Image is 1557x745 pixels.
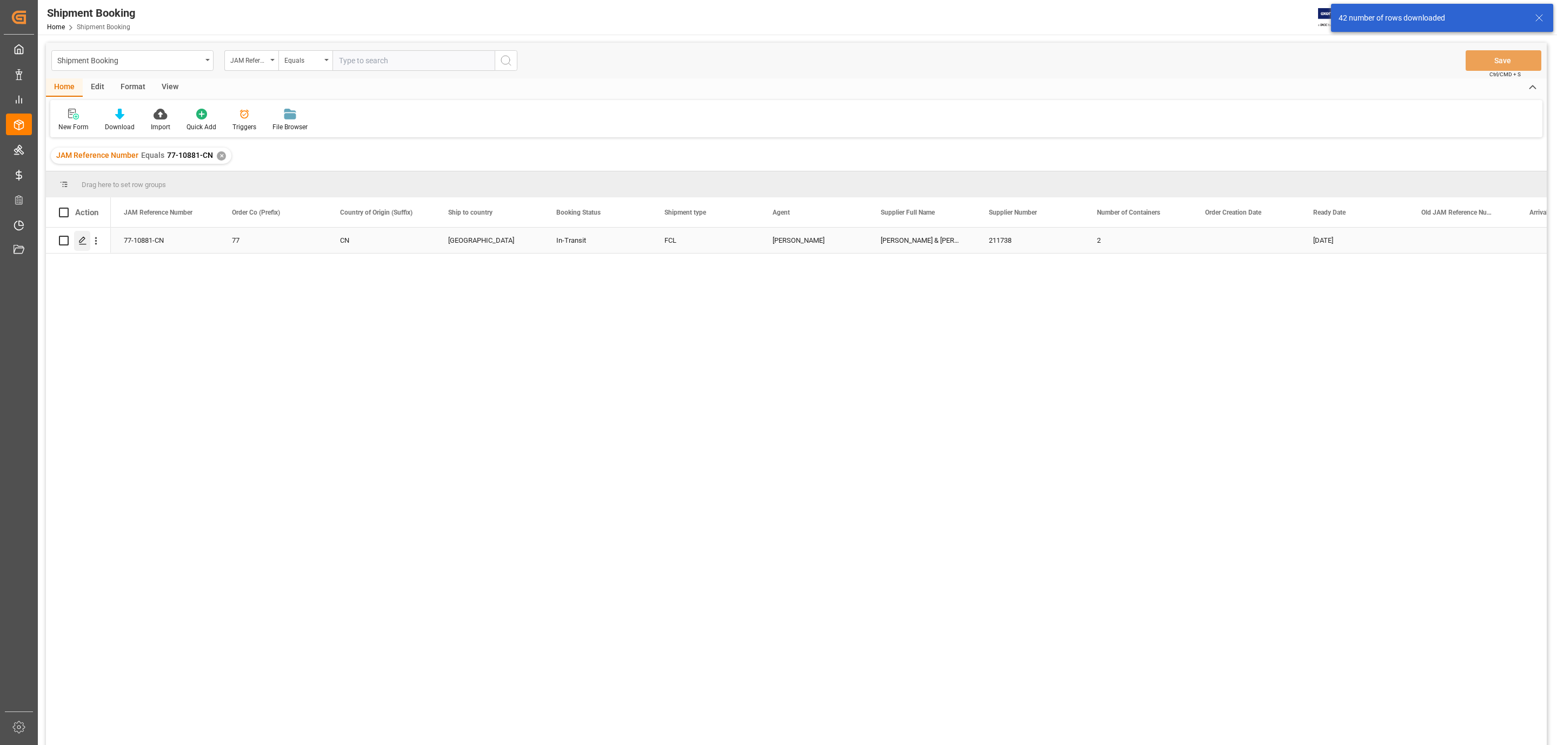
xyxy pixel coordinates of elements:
[989,209,1037,216] span: Supplier Number
[187,122,216,132] div: Quick Add
[232,228,314,253] div: 77
[1339,12,1525,24] div: 42 number of rows downloaded
[58,122,89,132] div: New Form
[556,228,638,253] div: In-Transit
[881,209,935,216] span: Supplier Full Name
[278,50,332,71] button: open menu
[154,78,187,97] div: View
[1097,209,1160,216] span: Number of Containers
[773,209,790,216] span: Agent
[1084,228,1192,253] div: 2
[495,50,517,71] button: search button
[232,209,280,216] span: Order Co (Prefix)
[232,122,256,132] div: Triggers
[105,122,135,132] div: Download
[1318,8,1355,27] img: Exertis%20JAM%20-%20Email%20Logo.jpg_1722504956.jpg
[340,228,422,253] div: CN
[82,181,166,189] span: Drag here to set row groups
[284,53,321,65] div: Equals
[1300,228,1408,253] div: [DATE]
[664,209,706,216] span: Shipment type
[664,228,747,253] div: FCL
[75,208,98,217] div: Action
[141,151,164,159] span: Equals
[1421,209,1494,216] span: Old JAM Reference Number
[448,228,530,253] div: [GEOGRAPHIC_DATA]
[272,122,308,132] div: File Browser
[167,151,213,159] span: 77-10881-CN
[46,228,111,254] div: Press SPACE to select this row.
[47,23,65,31] a: Home
[230,53,267,65] div: JAM Reference Number
[47,5,135,21] div: Shipment Booking
[556,209,601,216] span: Booking Status
[83,78,112,97] div: Edit
[112,78,154,97] div: Format
[1313,209,1346,216] span: Ready Date
[773,228,855,253] div: [PERSON_NAME]
[56,151,138,159] span: JAM Reference Number
[224,50,278,71] button: open menu
[111,228,219,253] div: 77-10881-CN
[448,209,493,216] span: Ship to country
[57,53,202,66] div: Shipment Booking
[1205,209,1261,216] span: Order Creation Date
[976,228,1084,253] div: 211738
[1466,50,1541,71] button: Save
[124,209,192,216] span: JAM Reference Number
[332,50,495,71] input: Type to search
[868,228,976,253] div: [PERSON_NAME] & [PERSON_NAME] (US funds China)(W/T*)-
[1489,70,1521,78] span: Ctrl/CMD + S
[51,50,214,71] button: open menu
[217,151,226,161] div: ✕
[151,122,170,132] div: Import
[46,78,83,97] div: Home
[340,209,412,216] span: Country of Origin (Suffix)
